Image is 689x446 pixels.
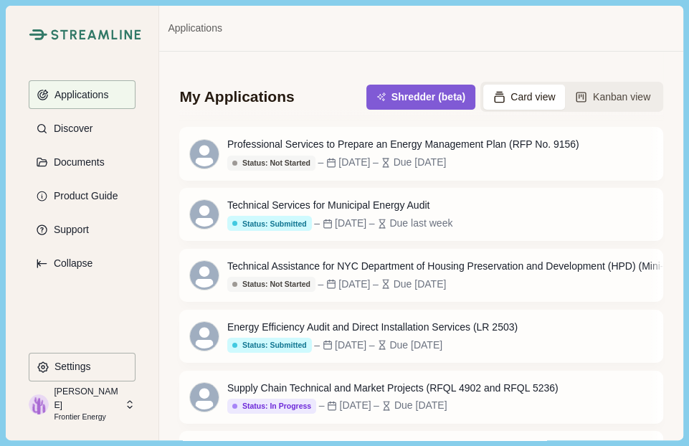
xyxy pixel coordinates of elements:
[318,277,323,292] div: –
[394,155,447,170] div: Due [DATE]
[49,257,92,270] p: Collapse
[483,85,566,110] button: Card view
[232,341,307,350] div: Status: Submitted
[29,181,136,210] button: Product Guide
[54,412,120,423] p: Frontier Energy
[394,277,447,292] div: Due [DATE]
[190,261,219,290] svg: avatar
[227,381,559,396] div: Supply Chain Technical and Market Projects (RFQL 4902 and RFQL 5236)
[314,216,320,231] div: –
[373,155,379,170] div: –
[29,353,136,386] a: Settings
[369,338,375,353] div: –
[394,398,447,413] div: Due [DATE]
[227,338,312,353] button: Status: Submitted
[49,224,89,236] p: Support
[232,158,310,168] div: Status: Not Started
[389,338,442,353] div: Due [DATE]
[373,277,379,292] div: –
[179,371,662,424] a: Supply Chain Technical and Market Projects (RFQL 4902 and RFQL 5236)Status: In Progress–[DATE]–Du...
[314,338,320,353] div: –
[29,394,49,414] img: profile picture
[49,123,92,135] p: Discover
[29,29,47,40] img: Streamline Climate Logo
[339,398,371,413] div: [DATE]
[374,398,379,413] div: –
[190,322,219,351] svg: avatar
[190,383,219,412] svg: avatar
[227,156,315,171] button: Status: Not Started
[232,402,311,411] div: Status: In Progress
[168,21,222,36] a: Applications
[179,310,662,363] a: Energy Efficiency Audit and Direct Installation Services (LR 2503)Status: Submitted–[DATE]–Due [D...
[190,200,219,229] svg: avatar
[389,216,452,231] div: Due last week
[319,398,325,413] div: –
[29,215,136,244] button: Support
[335,338,366,353] div: [DATE]
[232,280,310,289] div: Status: Not Started
[179,127,662,180] a: Professional Services to Prepare an Energy Management Plan (RFP No. 9156)Status: Not Started–[DAT...
[29,148,136,176] button: Documents
[227,399,316,414] button: Status: In Progress
[49,361,91,373] p: Settings
[29,114,136,143] button: Discover
[49,190,118,202] p: Product Guide
[227,198,452,213] div: Technical Services for Municipal Energy Audit
[29,353,136,381] button: Settings
[51,29,141,40] img: Streamline Climate Logo
[335,216,366,231] div: [DATE]
[227,216,312,231] button: Status: Submitted
[29,29,136,40] a: Streamline Climate LogoStreamline Climate Logo
[565,85,660,110] button: Kanban view
[366,85,475,110] button: Shredder (beta)
[227,277,315,292] button: Status: Not Started
[190,140,219,169] svg: avatar
[338,155,370,170] div: [DATE]
[179,188,662,241] a: Technical Services for Municipal Energy AuditStatus: Submitted–[DATE]–Due last week
[227,137,579,152] div: Professional Services to Prepare an Energy Management Plan (RFP No. 9156)
[369,216,375,231] div: –
[232,219,307,229] div: Status: Submitted
[318,155,323,170] div: –
[338,277,370,292] div: [DATE]
[179,87,294,107] div: My Applications
[29,249,136,277] button: Expand
[54,385,120,412] p: [PERSON_NAME]
[49,89,109,101] p: Applications
[179,249,662,302] a: Technical Assistance for NYC Department of Housing Preservation and Development (HPD) (Mini-Bid R...
[227,320,518,335] div: Energy Efficiency Audit and Direct Installation Services (LR 2503)
[49,156,105,169] p: Documents
[29,80,136,109] button: Applications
